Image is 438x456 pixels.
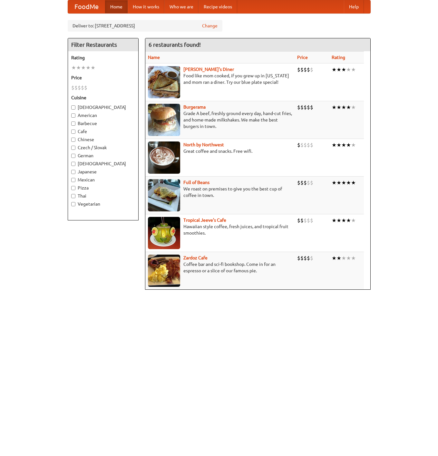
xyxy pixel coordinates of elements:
[351,255,356,262] li: ★
[148,261,292,274] p: Coffee bar and sci-fi bookshop. Come in for an espresso or a slice of our famous pie.
[310,255,313,262] li: $
[332,141,336,149] li: ★
[68,20,222,32] div: Deliver to: [STREET_ADDRESS]
[148,110,292,130] p: Grade A beef, freshly ground every day, hand-cut fries, and home-made milkshakes. We make the bes...
[128,0,164,13] a: How it works
[71,193,135,199] label: Thai
[341,104,346,111] li: ★
[304,66,307,73] li: $
[346,217,351,224] li: ★
[71,186,75,190] input: Pizza
[84,84,87,91] li: $
[346,179,351,186] li: ★
[71,105,75,110] input: [DEMOGRAPHIC_DATA]
[148,66,180,98] img: sallys.jpg
[71,202,75,206] input: Vegetarian
[183,67,234,72] a: [PERSON_NAME]'s Diner
[183,104,206,110] a: Burgerama
[148,73,292,85] p: Food like mom cooked, if you grew up in [US_STATE] and mom ran a diner. Try our blue plate special!
[148,141,180,174] img: north.jpg
[71,160,135,167] label: [DEMOGRAPHIC_DATA]
[304,217,307,224] li: $
[307,104,310,111] li: $
[148,179,180,211] img: beans.jpg
[336,66,341,73] li: ★
[149,42,201,48] ng-pluralize: 6 restaurants found!
[148,104,180,136] img: burgerama.jpg
[332,255,336,262] li: ★
[183,180,209,185] a: Full of Beans
[91,64,95,71] li: ★
[346,255,351,262] li: ★
[183,218,226,223] a: Tropical Jeeve's Cafe
[81,64,86,71] li: ★
[307,255,310,262] li: $
[310,104,313,111] li: $
[304,179,307,186] li: $
[332,104,336,111] li: ★
[346,141,351,149] li: ★
[199,0,237,13] a: Recipe videos
[148,217,180,249] img: jeeves.jpg
[297,141,300,149] li: $
[336,255,341,262] li: ★
[68,0,105,13] a: FoodMe
[300,104,304,111] li: $
[71,84,74,91] li: $
[71,152,135,159] label: German
[71,94,135,101] h5: Cuisine
[351,179,356,186] li: ★
[341,255,346,262] li: ★
[71,201,135,207] label: Vegetarian
[336,104,341,111] li: ★
[71,130,75,134] input: Cafe
[68,38,138,51] h4: Filter Restaurants
[297,179,300,186] li: $
[71,170,75,174] input: Japanese
[332,217,336,224] li: ★
[202,23,218,29] a: Change
[300,141,304,149] li: $
[297,255,300,262] li: $
[71,144,135,151] label: Czech / Slovak
[297,66,300,73] li: $
[81,84,84,91] li: $
[183,142,224,147] a: North by Northwest
[332,66,336,73] li: ★
[310,66,313,73] li: $
[341,179,346,186] li: ★
[307,141,310,149] li: $
[76,64,81,71] li: ★
[71,64,76,71] li: ★
[344,0,364,13] a: Help
[336,179,341,186] li: ★
[310,141,313,149] li: $
[351,141,356,149] li: ★
[71,136,135,143] label: Chinese
[300,217,304,224] li: $
[105,0,128,13] a: Home
[148,186,292,199] p: We roast on premises to give you the best cup of coffee in town.
[71,178,75,182] input: Mexican
[300,255,304,262] li: $
[300,66,304,73] li: $
[148,148,292,154] p: Great coffee and snacks. Free wifi.
[304,141,307,149] li: $
[71,185,135,191] label: Pizza
[71,113,75,118] input: American
[307,217,310,224] li: $
[71,169,135,175] label: Japanese
[346,66,351,73] li: ★
[351,66,356,73] li: ★
[332,55,345,60] a: Rating
[341,66,346,73] li: ★
[71,194,75,198] input: Thai
[71,104,135,111] label: [DEMOGRAPHIC_DATA]
[183,255,208,260] a: Zardoz Cafe
[346,104,351,111] li: ★
[148,55,160,60] a: Name
[297,104,300,111] li: $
